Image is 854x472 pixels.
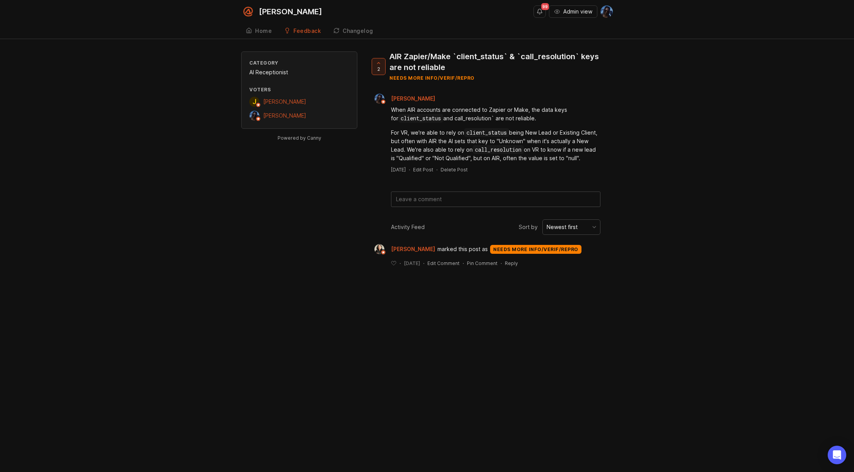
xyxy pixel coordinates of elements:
[255,28,272,34] div: Home
[547,223,578,231] div: Newest first
[391,106,600,123] div: When AIR accounts are connected to Zapier or Make, the data keys for and call_resolution` are not...
[256,116,261,122] img: member badge
[549,5,597,18] button: Admin view
[256,102,261,108] img: member badge
[519,223,538,231] span: Sort by
[370,244,437,254] a: Ysabelle Eugenio[PERSON_NAME]
[464,128,509,137] div: client_status
[241,5,255,19] img: Smith.ai logo
[391,167,406,173] time: [DATE]
[436,166,437,173] div: ·
[501,260,502,267] div: ·
[600,5,613,18] img: Tim Fischer
[374,94,384,104] img: Tim Fischer
[259,8,322,15] div: [PERSON_NAME]
[828,446,846,464] div: Open Intercom Messenger
[563,8,592,15] span: Admin view
[372,58,386,75] button: 2
[329,23,378,39] a: Changelog
[427,260,460,267] div: Edit Comment
[241,23,276,39] a: Home
[404,260,420,266] time: [DATE]
[441,166,468,173] div: Delete Post
[473,145,524,154] div: call_resolution
[391,223,425,231] div: Activity Feed
[463,260,464,267] div: ·
[381,250,386,255] img: member badge
[541,3,549,10] span: 99
[276,133,322,142] a: Powered by Canny
[391,128,600,162] div: For VR, we're able to rely on being New Lead or Existing Client, but often with AIR the AI sets t...
[533,5,546,18] button: Notifications
[381,99,386,105] img: member badge
[490,245,581,254] div: needs more info/verif/repro
[398,114,443,123] div: client_status
[409,166,410,173] div: ·
[263,98,306,105] span: [PERSON_NAME]
[389,75,607,81] div: needs more info/verif/repro
[505,260,518,267] div: Reply
[391,95,435,102] span: [PERSON_NAME]
[467,260,497,267] div: Pin Comment
[249,60,349,66] div: Category
[377,66,380,72] span: 2
[280,23,326,39] a: Feedback
[249,86,349,93] div: Voters
[249,111,259,121] img: Tim Fischer
[249,111,306,121] a: Tim Fischer[PERSON_NAME]
[437,245,488,253] span: marked this post as
[343,28,373,34] div: Changelog
[249,97,259,107] div: J
[423,260,424,267] div: ·
[249,97,306,107] a: J[PERSON_NAME]
[263,112,306,119] span: [PERSON_NAME]
[400,260,401,267] div: ·
[249,68,349,77] div: AI Receptionist
[391,245,435,253] span: [PERSON_NAME]
[391,166,406,173] a: [DATE]
[389,51,607,73] div: AIR Zapier/Make `client_status` & `call_resolution` keys are not reliable
[370,94,441,104] a: Tim Fischer[PERSON_NAME]
[413,166,433,173] div: Edit Post
[374,244,384,254] img: Ysabelle Eugenio
[293,28,321,34] div: Feedback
